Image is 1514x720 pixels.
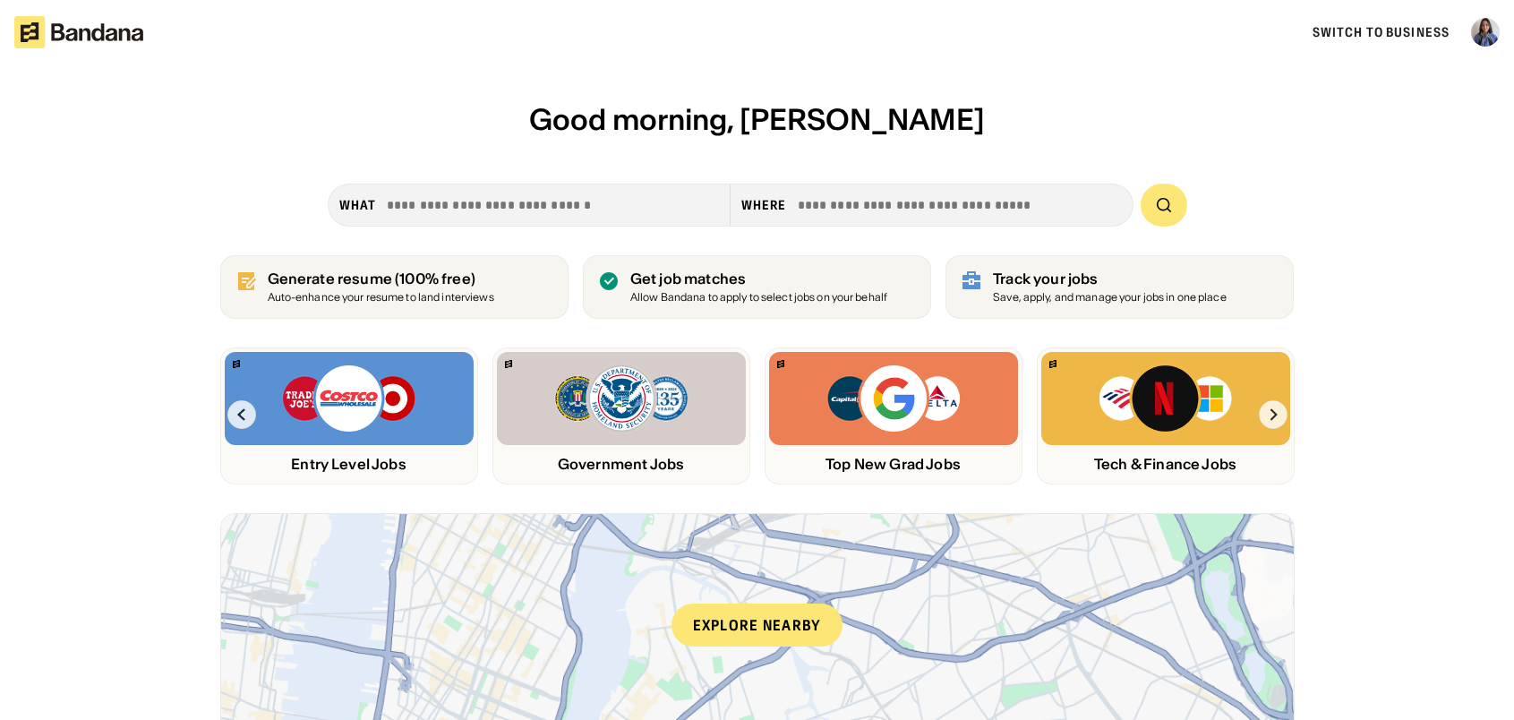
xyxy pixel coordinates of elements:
[1471,18,1500,47] img: Profile photo
[945,255,1294,319] a: Track your jobs Save, apply, and manage your jobs in one place
[765,347,1022,484] a: Bandana logoCapital One, Google, Delta logosTop New Grad Jobs
[825,363,962,434] img: Capital One, Google, Delta logos
[769,456,1018,473] div: Top New Grad Jobs
[993,270,1227,287] div: Track your jobs
[583,255,931,319] a: Get job matches Allow Bandana to apply to select jobs on your behalf
[553,363,689,434] img: FBI, DHS, MWRD logos
[281,363,417,434] img: Trader Joe’s, Costco, Target logos
[630,270,887,287] div: Get job matches
[741,197,787,213] div: Where
[225,456,474,473] div: Entry Level Jobs
[1313,24,1450,40] a: Switch to Business
[505,360,512,368] img: Bandana logo
[1259,400,1287,429] img: Right Arrow
[497,456,746,473] div: Government Jobs
[395,270,475,287] span: (100% free)
[630,292,887,304] div: Allow Bandana to apply to select jobs on your behalf
[220,347,478,484] a: Bandana logoTrader Joe’s, Costco, Target logosEntry Level Jobs
[227,400,256,429] img: Left Arrow
[268,270,494,287] div: Generate resume
[1041,456,1290,473] div: Tech & Finance Jobs
[529,101,985,138] span: Good morning, [PERSON_NAME]
[671,604,843,647] div: Explore nearby
[339,197,376,213] div: what
[1037,347,1295,484] a: Bandana logoBank of America, Netflix, Microsoft logosTech & Finance Jobs
[492,347,750,484] a: Bandana logoFBI, DHS, MWRD logosGovernment Jobs
[1098,363,1233,434] img: Bank of America, Netflix, Microsoft logos
[14,16,143,48] img: Bandana logotype
[1049,360,1056,368] img: Bandana logo
[777,360,784,368] img: Bandana logo
[233,360,240,368] img: Bandana logo
[993,292,1227,304] div: Save, apply, and manage your jobs in one place
[220,255,569,319] a: Generate resume (100% free)Auto-enhance your resume to land interviews
[268,292,494,304] div: Auto-enhance your resume to land interviews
